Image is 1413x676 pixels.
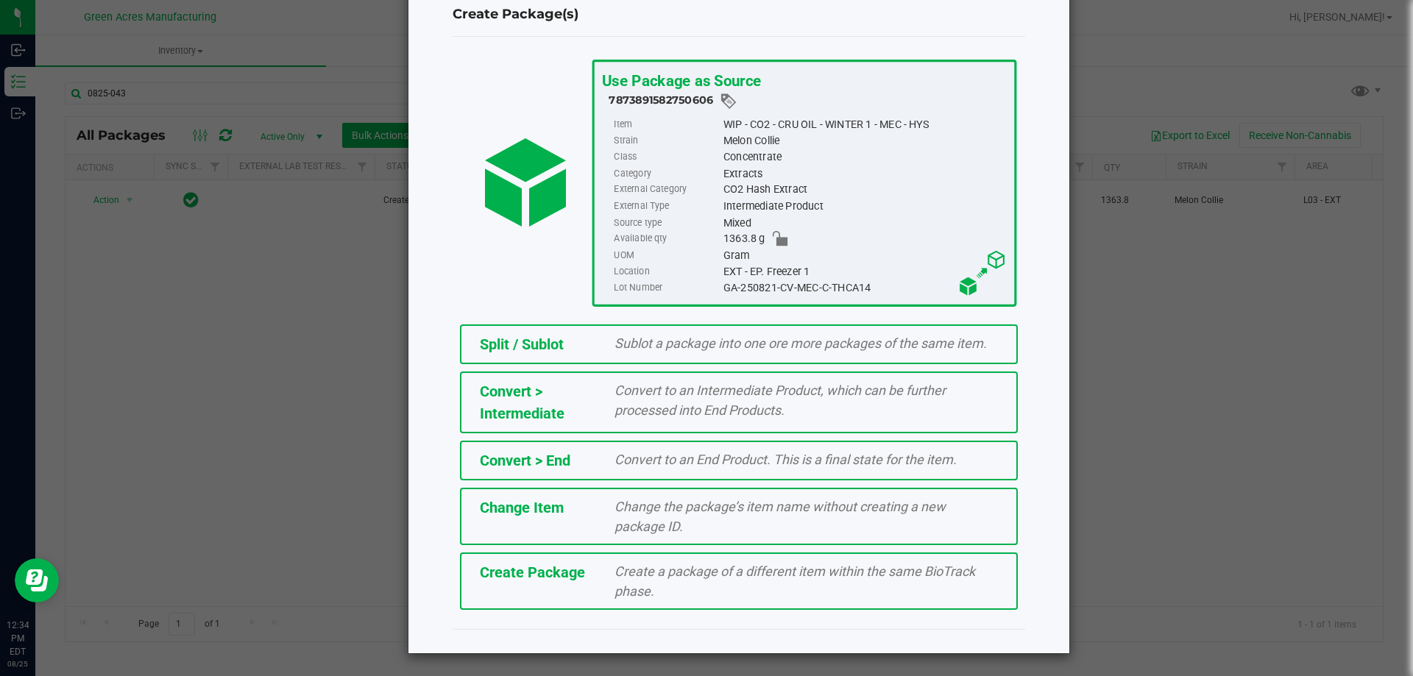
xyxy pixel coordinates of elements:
[723,198,1006,214] div: Intermediate Product
[480,499,564,516] span: Change Item
[723,182,1006,198] div: CO2 Hash Extract
[601,71,760,90] span: Use Package as Source
[723,116,1006,132] div: WIP - CO2 - CRU OIL - WINTER 1 - MEC - HYS
[609,92,1007,110] div: 7873891582750606
[614,166,720,182] label: Category
[723,149,1006,166] div: Concentrate
[615,499,946,534] span: Change the package’s item name without creating a new package ID.
[723,215,1006,231] div: Mixed
[480,452,570,469] span: Convert > End
[723,166,1006,182] div: Extracts
[723,231,765,247] span: 1363.8 g
[614,231,720,247] label: Available qty
[453,5,1025,24] h4: Create Package(s)
[614,149,720,166] label: Class
[480,563,585,581] span: Create Package
[615,383,946,418] span: Convert to an Intermediate Product, which can be further processed into End Products.
[615,452,957,467] span: Convert to an End Product. This is a final state for the item.
[614,215,720,231] label: Source type
[15,558,59,602] iframe: Resource center
[614,280,720,296] label: Lot Number
[615,335,987,351] span: Sublot a package into one ore more packages of the same item.
[614,182,720,198] label: External Category
[480,335,564,353] span: Split / Sublot
[723,247,1006,263] div: Gram
[614,198,720,214] label: External Type
[480,383,564,422] span: Convert > Intermediate
[614,263,720,280] label: Location
[723,132,1006,149] div: Melon Collie
[723,263,1006,280] div: EXT - EP. Freezer 1
[615,563,975,599] span: Create a package of a different item within the same BioTrack phase.
[723,280,1006,296] div: GA-250821-CV-MEC-C-THCA14
[614,116,720,132] label: Item
[614,132,720,149] label: Strain
[614,247,720,263] label: UOM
